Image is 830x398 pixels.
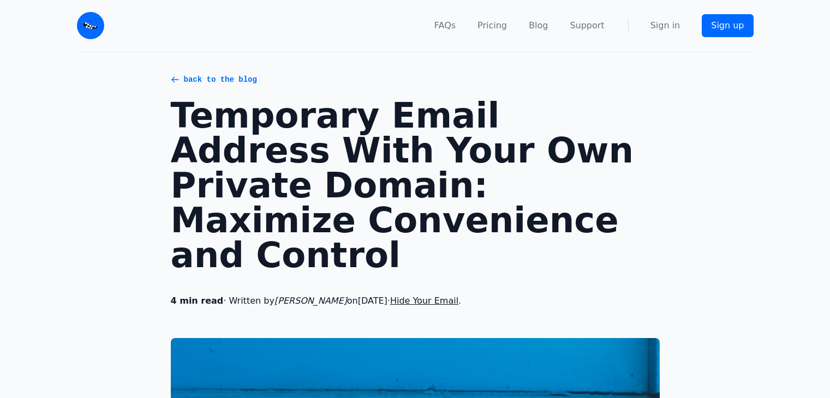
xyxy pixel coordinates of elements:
span: Temporary Email Address With Your Own Private Domain: Maximize Convenience and Control [171,98,660,273]
img: Email Monster [77,12,104,39]
a: Pricing [477,19,507,32]
a: Support [570,19,604,32]
span: · Written by on · . [171,294,660,307]
a: back to the blog [171,74,660,85]
i: [PERSON_NAME] [274,296,347,306]
a: Blog [529,19,548,32]
a: Hide Your Email [390,296,458,306]
a: Sign in [650,19,680,32]
a: FAQs [434,19,456,32]
a: Sign up [702,14,753,37]
b: 4 min read [171,296,224,306]
time: [DATE] [358,296,387,306]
